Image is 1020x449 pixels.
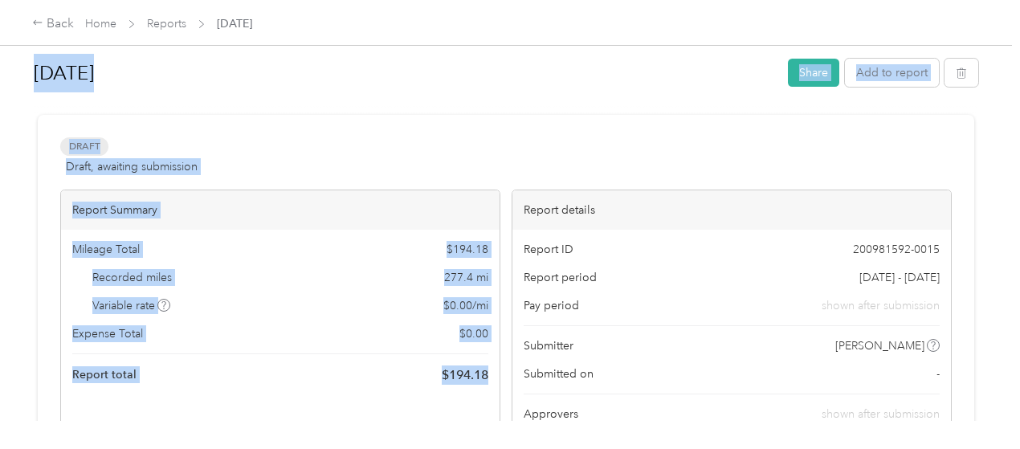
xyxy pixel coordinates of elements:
[524,337,573,354] span: Submitter
[788,59,839,87] button: Share
[822,407,940,421] span: shown after submission
[66,158,198,175] span: Draft, awaiting submission
[447,241,488,258] span: $ 194.18
[845,59,939,87] button: Add to report
[524,269,597,286] span: Report period
[524,406,578,422] span: Approvers
[72,241,140,258] span: Mileage Total
[930,359,1020,449] iframe: Everlance-gr Chat Button Frame
[524,365,594,382] span: Submitted on
[512,190,951,230] div: Report details
[147,17,186,31] a: Reports
[32,14,74,34] div: Back
[442,365,488,385] span: $ 194.18
[459,325,488,342] span: $ 0.00
[60,137,108,156] span: Draft
[822,297,940,314] span: shown after submission
[443,297,488,314] span: $ 0.00 / mi
[524,297,579,314] span: Pay period
[835,337,924,354] span: [PERSON_NAME]
[444,269,488,286] span: 277.4 mi
[34,54,777,92] h1: Sep 2025
[72,366,137,383] span: Report total
[61,190,500,230] div: Report Summary
[92,297,171,314] span: Variable rate
[524,241,573,258] span: Report ID
[853,241,940,258] span: 200981592-0015
[85,17,116,31] a: Home
[217,15,252,32] span: [DATE]
[92,269,172,286] span: Recorded miles
[72,325,143,342] span: Expense Total
[859,269,940,286] span: [DATE] - [DATE]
